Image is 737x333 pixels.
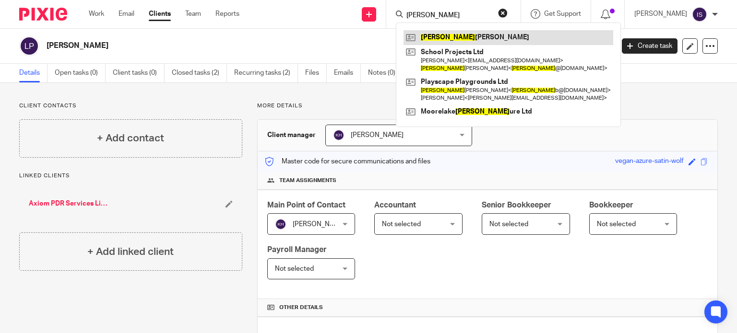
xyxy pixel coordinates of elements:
a: Client tasks (0) [113,64,165,82]
span: [PERSON_NAME] [293,221,345,228]
a: Create task [622,38,678,54]
span: Senior Bookkeeper [482,201,551,209]
a: Clients [149,9,171,19]
a: Emails [334,64,361,82]
span: Main Point of Contact [267,201,345,209]
img: Pixie [19,8,67,21]
span: Get Support [544,11,581,17]
input: Search [405,11,492,20]
a: Email [119,9,134,19]
button: Clear [498,8,508,18]
a: Closed tasks (2) [172,64,227,82]
p: Client contacts [19,102,242,110]
span: Other details [279,304,323,311]
img: svg%3E [19,36,39,56]
a: Axiom PDR Services Limited [29,199,110,208]
div: vegan-azure-satin-wolf [615,156,684,167]
a: Details [19,64,48,82]
span: Payroll Manager [267,246,327,253]
span: Accountant [374,201,416,209]
a: Recurring tasks (2) [234,64,298,82]
p: [PERSON_NAME] [634,9,687,19]
a: Notes (0) [368,64,403,82]
h2: [PERSON_NAME] [47,41,495,51]
span: Not selected [382,221,421,228]
span: Not selected [275,265,314,272]
h4: + Add linked client [87,244,174,259]
span: [PERSON_NAME] [351,132,404,138]
p: Linked clients [19,172,242,180]
span: Not selected [489,221,528,228]
span: Team assignments [279,177,336,184]
img: svg%3E [692,7,707,22]
p: More details [257,102,718,110]
img: svg%3E [275,218,286,230]
h4: + Add contact [97,131,164,146]
img: svg%3E [333,129,345,141]
a: Open tasks (0) [55,64,106,82]
a: Work [89,9,104,19]
a: Files [305,64,327,82]
span: Not selected [597,221,636,228]
h3: Client manager [267,130,316,140]
span: Bookkeeper [589,201,633,209]
a: Team [185,9,201,19]
a: Reports [215,9,239,19]
p: Master code for secure communications and files [265,157,430,166]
